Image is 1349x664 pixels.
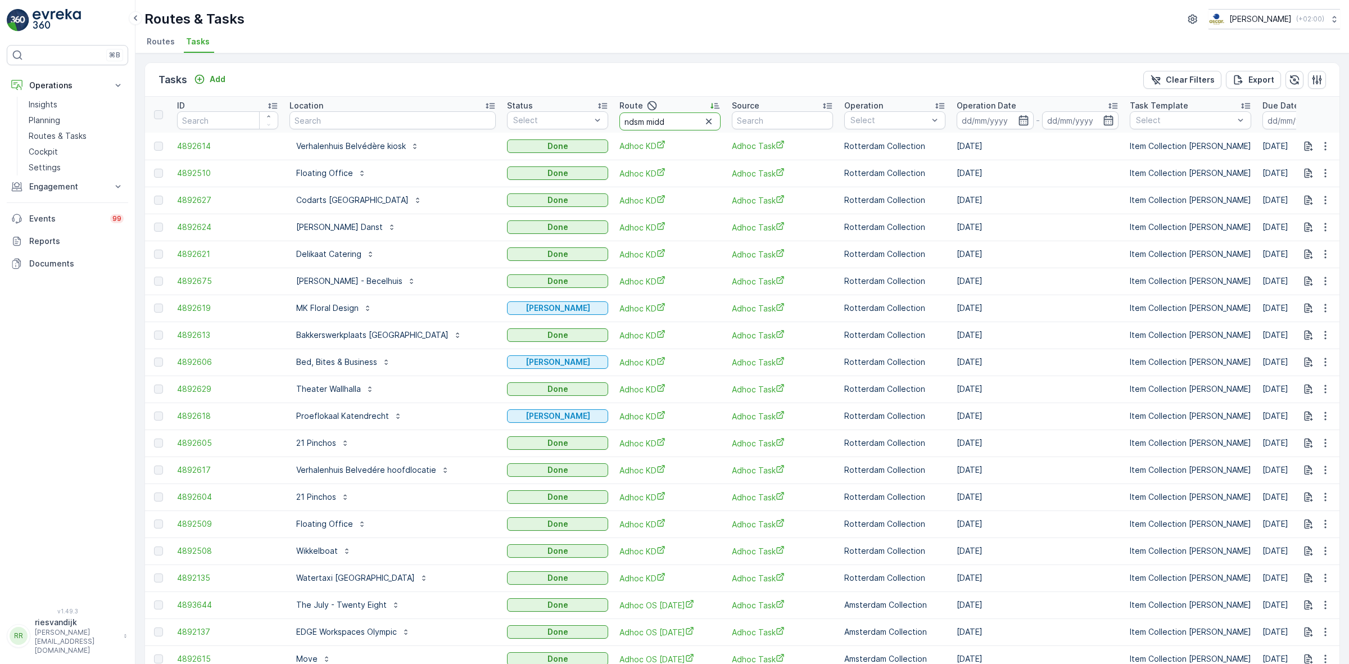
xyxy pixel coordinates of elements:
p: Operations [29,80,106,91]
p: Documents [29,258,124,269]
a: 4892621 [177,249,278,260]
td: [DATE] [951,214,1124,241]
p: Cockpit [29,146,58,157]
span: 4892617 [177,464,278,476]
p: Add [210,74,225,85]
a: Adhoc KD [619,302,721,314]
p: Done [547,275,568,287]
p: Done [547,329,568,341]
a: Adhoc KD [619,168,721,179]
a: Adhoc Task [732,383,833,395]
td: Item Collection [PERSON_NAME] [1124,457,1257,484]
span: 4892605 [177,437,278,449]
p: Done [547,626,568,638]
p: Planning [29,115,60,126]
img: logo [7,9,29,31]
span: 4893644 [177,599,278,611]
td: [DATE] [951,133,1124,160]
p: MK Floral Design [296,302,359,314]
td: Rotterdam Collection [839,322,951,349]
button: Floating Office [289,515,373,533]
button: Watertaxi [GEOGRAPHIC_DATA] [289,569,435,587]
a: 4892624 [177,222,278,233]
button: Theater Wallhalla [289,380,381,398]
span: Adhoc Task [732,222,833,233]
a: Adhoc Task [732,464,833,476]
a: Adhoc KD [619,222,721,233]
a: Adhoc Task [732,329,833,341]
td: Amsterdam Collection [839,618,951,645]
td: [DATE] [951,484,1124,511]
a: 4892135 [177,572,278,584]
a: Adhoc KD [619,545,721,557]
p: Settings [29,162,61,173]
button: Codarts [GEOGRAPHIC_DATA] [289,191,429,209]
a: Adhoc Task [732,437,833,449]
a: Adhoc KD [619,383,721,395]
p: Wikkelboat [296,545,338,557]
span: Adhoc KD [619,518,721,530]
a: Adhoc Task [732,545,833,557]
a: 4892675 [177,275,278,287]
span: Adhoc KD [619,275,721,287]
a: Documents [7,252,128,275]
p: [PERSON_NAME][EMAIL_ADDRESS][DOMAIN_NAME] [35,628,118,655]
a: Adhoc Task [732,275,833,287]
td: Item Collection [PERSON_NAME] [1124,511,1257,537]
a: 4892618 [177,410,278,422]
td: [DATE] [951,295,1124,322]
span: Adhoc KD [619,195,721,206]
span: Adhoc Task [732,140,833,152]
span: Adhoc Task [732,356,833,368]
td: Item Collection [PERSON_NAME] [1124,187,1257,214]
p: Routes & Tasks [29,130,87,142]
a: 4892508 [177,545,278,557]
button: Verhalenhuis Belvédère kiosk [289,137,426,155]
button: Clear Filters [1143,71,1221,89]
td: [DATE] [951,349,1124,376]
p: [PERSON_NAME] Danst [296,222,383,233]
p: 21 Pinchos [296,437,336,449]
span: Adhoc KD [619,410,721,422]
td: Item Collection [PERSON_NAME] [1124,349,1257,376]
a: Events99 [7,207,128,230]
button: Floating Office [289,164,373,182]
button: Add [189,73,230,86]
a: Adhoc KD [619,356,721,368]
span: Adhoc Task [732,302,833,314]
td: Item Collection [PERSON_NAME] [1124,322,1257,349]
a: Adhoc Task [732,195,833,206]
p: EDGE Workspaces Olympic [296,626,397,638]
a: Adhoc KD [619,491,721,503]
button: MK Floral Design [289,299,379,317]
span: 4892629 [177,383,278,395]
span: Adhoc Task [732,572,833,584]
button: Export [1226,71,1281,89]
span: Adhoc Task [732,491,833,503]
td: [DATE] [951,268,1124,295]
td: [DATE] [951,537,1124,564]
p: Done [547,518,568,530]
a: 4892613 [177,329,278,341]
a: Cockpit [24,144,128,160]
button: Bed, Bites & Business [289,353,397,371]
div: RR [10,627,28,645]
p: Reports [29,236,124,247]
td: [DATE] [951,591,1124,618]
a: Adhoc Task [732,249,833,260]
span: Adhoc KD [619,329,721,341]
span: Adhoc Task [732,626,833,638]
span: Adhoc KD [619,249,721,260]
a: Adhoc KD [619,572,721,584]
